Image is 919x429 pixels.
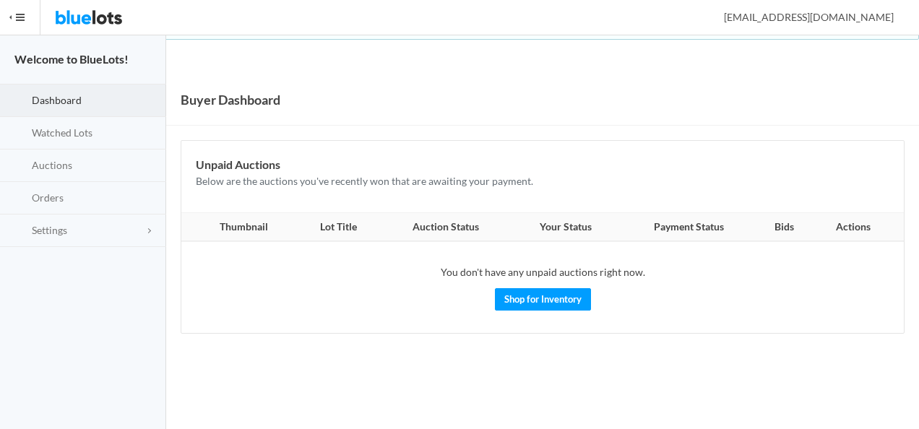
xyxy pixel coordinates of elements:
[512,213,620,242] th: Your Status
[620,213,759,242] th: Payment Status
[181,213,298,242] th: Thumbnail
[196,264,889,281] p: You don't have any unpaid auctions right now.
[32,224,67,236] span: Settings
[196,157,280,171] b: Unpaid Auctions
[32,191,64,204] span: Orders
[811,213,904,242] th: Actions
[14,52,129,66] strong: Welcome to BlueLots!
[298,213,380,242] th: Lot Title
[32,94,82,106] span: Dashboard
[196,173,889,190] p: Below are the auctions you've recently won that are awaiting your payment.
[708,11,894,23] span: [EMAIL_ADDRESS][DOMAIN_NAME]
[32,159,72,171] span: Auctions
[495,288,591,311] a: Shop for Inventory
[32,126,92,139] span: Watched Lots
[758,213,811,242] th: Bids
[181,89,280,110] h1: Buyer Dashboard
[380,213,512,242] th: Auction Status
